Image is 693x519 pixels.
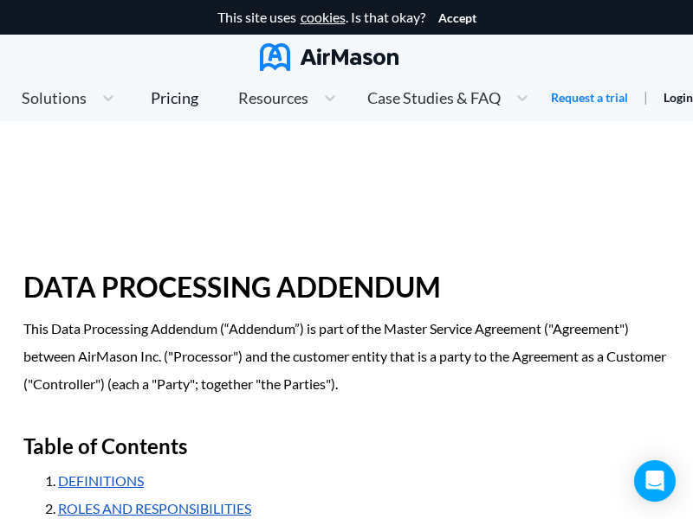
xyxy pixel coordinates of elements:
span: Solutions [22,90,87,106]
h2: Table of Contents [23,426,670,467]
a: Login [664,90,693,105]
a: DEFINITIONS [58,472,144,489]
p: This Data Processing Addendum (“Addendum”) is part of the Master Service Agreement ("Agreement") ... [23,315,670,398]
span: Resources [238,90,308,106]
button: Accept cookies [438,11,476,25]
a: Request a trial [551,89,628,106]
h1: DATA PROCESSING ADDENDUM [23,259,670,315]
a: cookies [301,10,346,25]
a: Pricing [151,82,198,113]
img: AirMason Logo [260,43,398,71]
a: ROLES AND RESPONSIBILITIES [58,500,251,516]
div: Open Intercom Messenger [634,460,676,502]
div: Pricing [151,90,198,106]
span: | [644,88,648,105]
span: Case Studies & FAQ [367,90,501,106]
